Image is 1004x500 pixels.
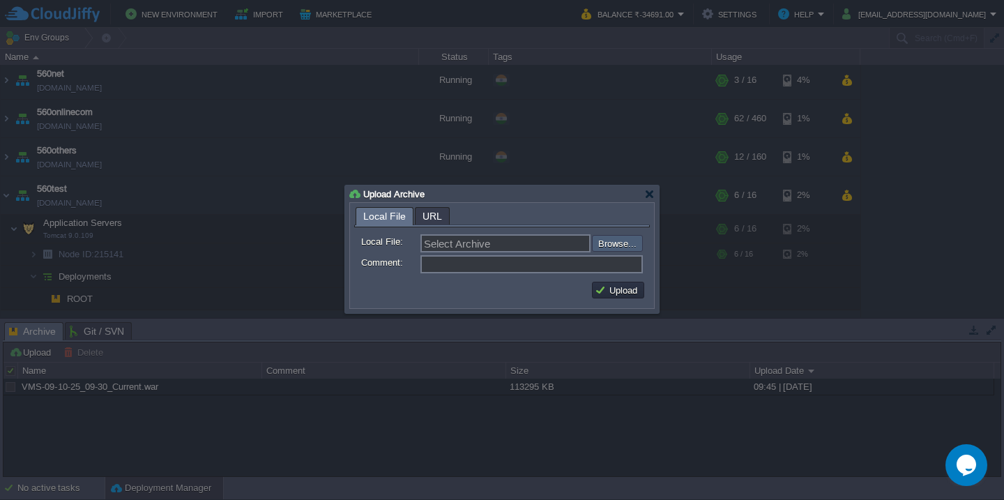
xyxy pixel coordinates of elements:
[361,255,419,270] label: Comment:
[363,208,406,225] span: Local File
[363,189,425,199] span: Upload Archive
[423,208,442,225] span: URL
[361,234,419,249] label: Local File:
[595,284,641,296] button: Upload
[945,444,990,486] iframe: chat widget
